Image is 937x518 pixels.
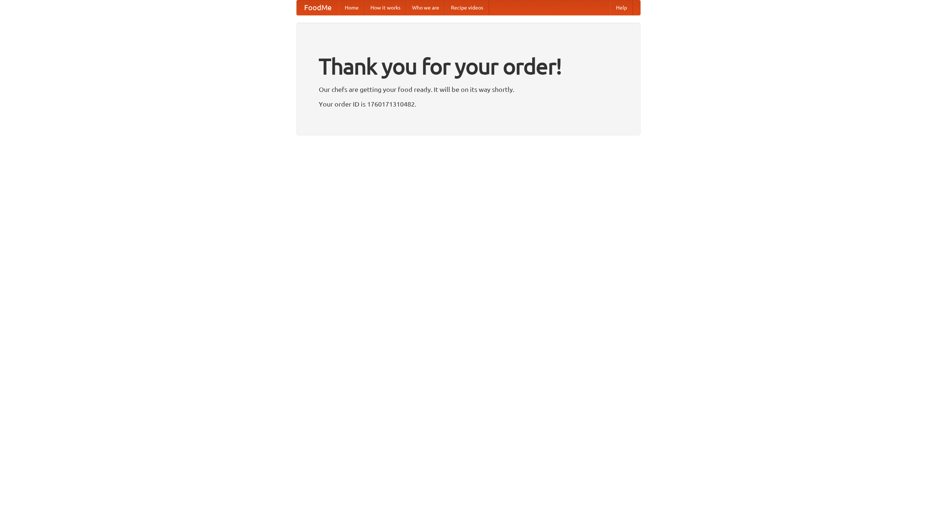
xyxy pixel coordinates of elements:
a: Help [610,0,633,15]
a: Home [339,0,365,15]
a: How it works [365,0,406,15]
h1: Thank you for your order! [319,49,618,84]
a: Recipe videos [445,0,489,15]
p: Our chefs are getting your food ready. It will be on its way shortly. [319,84,618,95]
a: Who we are [406,0,445,15]
p: Your order ID is 1760171310482. [319,98,618,109]
a: FoodMe [297,0,339,15]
